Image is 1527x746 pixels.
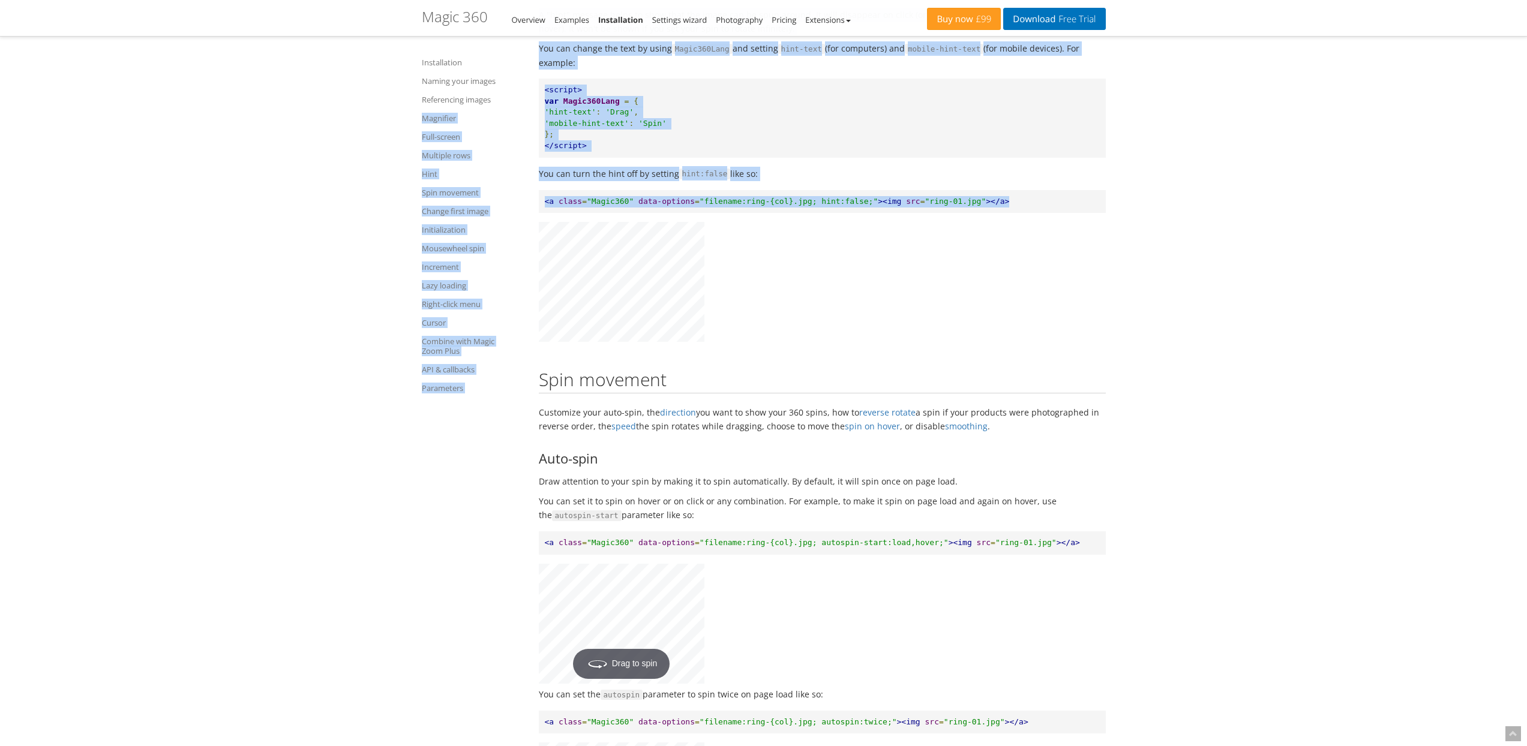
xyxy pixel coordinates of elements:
[995,538,1057,547] span: "ring-01.jpg"
[695,538,700,547] span: =
[422,315,524,330] a: Cursor
[545,130,554,139] span: };
[539,687,1106,702] p: You can set the parameter to spin twice on page load like so:
[944,717,1005,726] span: "ring-01.jpg"
[539,451,1106,465] h3: Auto-spin
[772,14,796,25] a: Pricing
[539,41,1106,70] p: You can change the text by using and setting (for computers) and (for mobile devices). For example:
[945,420,988,432] a: smoothing
[920,197,925,206] span: =
[925,197,986,206] span: "ring-01.jpg"
[422,9,488,25] h1: Magic 360
[634,107,638,116] span: ,
[1003,8,1105,30] a: DownloadFree Trial
[563,97,620,106] span: Magic360Lang
[422,362,524,377] a: API & callbacks
[422,278,524,293] a: Lazy loading
[625,97,629,106] span: =
[986,197,1009,206] span: ></a>
[545,717,554,726] span: <a
[845,420,900,432] a: spin on hover
[905,44,983,55] span: mobile-hint-text
[422,92,524,107] a: Referencing images
[700,197,878,206] span: "filename:ring-{col}.jpg; hint:false;"
[1055,14,1096,24] span: Free Trial
[638,119,667,128] span: 'Spin'
[582,717,587,726] span: =
[897,717,920,726] span: ><img
[906,197,920,206] span: src
[422,334,524,358] a: Combine with Magic Zoom Plus
[559,717,582,726] span: class
[545,538,554,547] span: <a
[859,407,916,418] a: reverse rotate
[422,74,524,88] a: Naming your images
[422,167,524,181] a: Hint
[539,167,1106,181] p: You can turn the hint off by setting like so:
[545,141,587,150] span: </script>
[634,97,638,106] span: {
[700,717,897,726] span: "filename:ring-{col}.jpg; autospin:twice;"
[422,222,524,237] a: Initialization
[539,474,1106,488] p: Draw attention to your spin by making it to spin automatically. By default, it will spin once on ...
[545,97,559,106] span: var
[559,538,582,547] span: class
[973,14,992,24] span: £99
[559,197,582,206] span: class
[638,538,695,547] span: data-options
[554,14,589,25] a: Examples
[679,169,731,179] span: hint:false
[582,538,587,547] span: =
[545,197,554,206] span: <a
[422,148,524,163] a: Multiple rows
[596,107,601,116] span: :
[545,107,596,116] span: 'hint-text'
[539,405,1106,433] p: Customize your auto-spin, the you want to show your 360 spins, how to a spin if your products wer...
[652,14,707,25] a: Settings wizard
[991,538,995,547] span: =
[716,14,763,25] a: Photography
[925,717,939,726] span: src
[422,185,524,200] a: Spin movement
[512,14,545,25] a: Overview
[587,197,634,206] span: "Magic360"
[539,494,1106,522] p: You can set it to spin on hover or on click or any combination. For example, to make it spin on p...
[638,717,695,726] span: data-options
[422,111,524,125] a: Magnifier
[672,44,733,55] span: Magic360Lang
[422,241,524,255] a: Mousewheel spin
[545,119,629,128] span: 'mobile-hint-text'
[422,297,524,311] a: Right-click menu
[582,197,587,206] span: =
[939,717,944,726] span: =
[660,407,696,418] a: direction
[949,538,972,547] span: ><img
[422,55,524,70] a: Installation
[878,197,901,206] span: ><img
[545,85,583,94] span: <script>
[605,107,634,116] span: 'Drag'
[598,14,643,25] a: Installation
[422,204,524,218] a: Change first image
[422,260,524,274] a: Increment
[638,197,695,206] span: data-options
[977,538,991,547] span: src
[695,717,700,726] span: =
[1005,717,1028,726] span: ></a>
[587,717,634,726] span: "Magic360"
[587,538,634,547] span: "Magic360"
[927,8,1001,30] a: Buy now£99
[601,690,643,700] span: autospin
[552,510,622,521] span: autospin-start
[1057,538,1080,547] span: ></a>
[805,14,850,25] a: Extensions
[695,197,700,206] span: =
[611,420,636,432] a: speed
[422,381,524,395] a: Parameters
[700,538,949,547] span: "filename:ring-{col}.jpg; autospin-start:load,hover;"
[539,369,1106,393] h2: Spin movement
[778,44,825,55] span: hint-text
[629,119,634,128] span: :
[422,130,524,144] a: Full-screen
